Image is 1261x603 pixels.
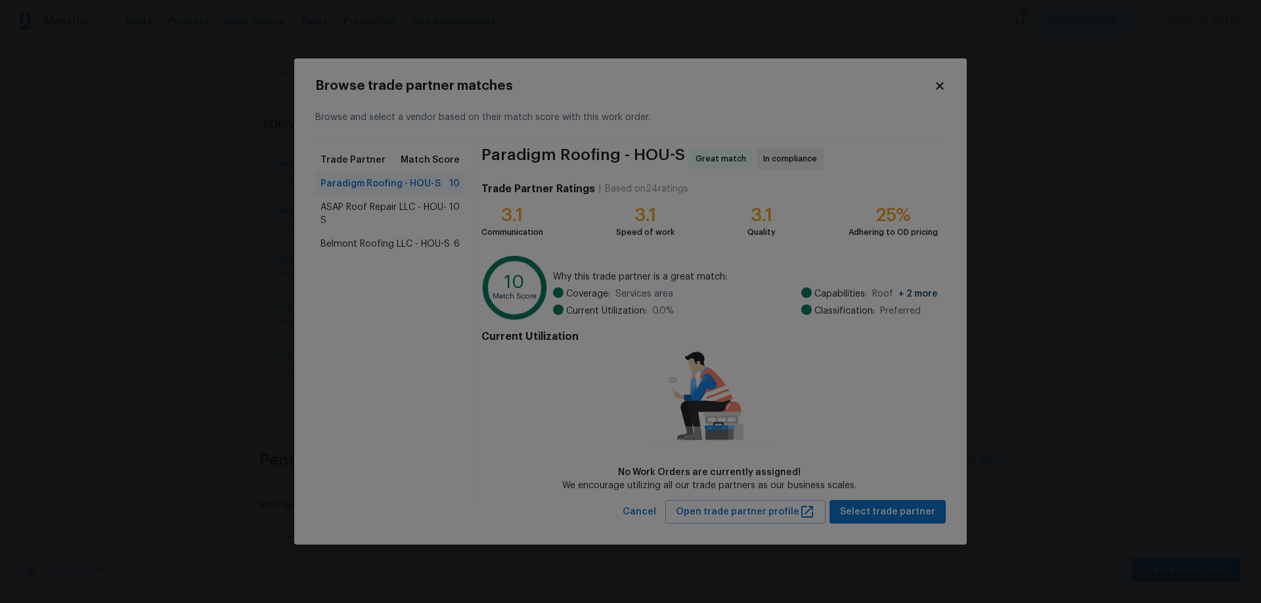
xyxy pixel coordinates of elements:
div: Communication [481,226,543,239]
div: No Work Orders are currently assigned! [562,466,856,479]
div: 3.1 [616,209,675,222]
span: Current Utilization: [566,304,647,318]
span: + 2 more [898,289,938,299]
h4: Trade Partner Ratings [481,182,595,196]
div: Browse and select a vendor based on their match score with this work order. [315,95,946,140]
div: 3.1 [747,209,776,222]
div: Quality [747,226,776,239]
span: Open trade partner profile [676,504,815,520]
span: Select trade partner [840,504,935,520]
span: Cancel [623,504,656,520]
span: Why this trade partner is a great match: [553,270,938,283]
button: Select trade partner [830,500,946,524]
span: Paradigm Roofing - HOU-S [321,177,441,190]
span: 0.0 % [652,304,674,318]
span: Coverage: [566,287,610,301]
h2: Browse trade partner matches [315,79,934,93]
span: Capabilities: [814,287,867,301]
button: Cancel [617,500,661,524]
div: Speed of work [616,226,675,239]
span: ASAP Roof Repair LLC - HOU-S [321,201,449,227]
span: Match Score [401,154,460,167]
text: Match Score [493,293,537,300]
span: Classification: [814,304,875,318]
span: 10 [449,201,460,227]
span: Belmont Roofing LLC - HOU-S [321,238,450,251]
span: Preferred [880,304,921,318]
span: In compliance [763,152,822,165]
span: Great match [696,152,751,165]
div: 3.1 [481,209,543,222]
span: Services area [615,287,673,301]
div: Based on 24 ratings [605,182,688,196]
span: 10 [449,177,460,190]
span: Trade Partner [321,154,386,167]
span: 6 [454,238,460,251]
span: Roof [872,287,938,301]
div: 25% [849,209,938,222]
div: We encourage utilizing all our trade partners as our business scales. [562,479,856,492]
span: Paradigm Roofing - HOU-S [481,148,685,169]
button: Open trade partner profile [665,500,826,524]
div: Adhering to OD pricing [849,226,938,239]
h4: Current Utilization [481,330,938,343]
div: | [595,182,605,196]
text: 10 [504,272,525,291]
